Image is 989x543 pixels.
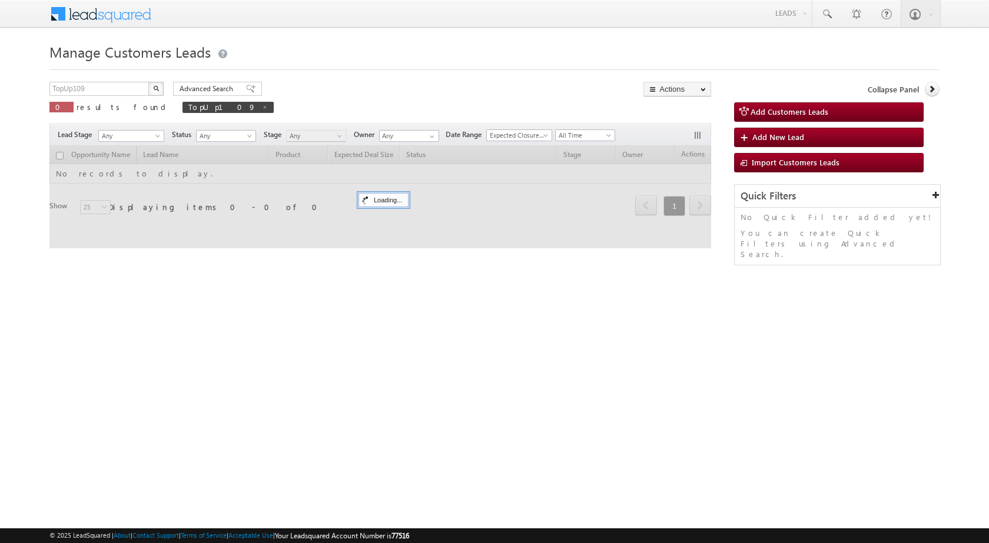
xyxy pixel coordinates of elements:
[99,131,160,141] span: Any
[197,131,253,141] span: Any
[49,42,211,61] span: Manage Customers Leads
[286,130,346,142] a: Any
[751,106,828,116] span: Add Customers Leads
[228,531,273,539] a: Acceptable Use
[98,130,164,142] a: Any
[741,212,934,222] p: No Quick Filter added yet!
[359,193,409,207] div: Loading...
[487,130,548,141] span: Expected Closure Date
[379,130,439,142] input: Type to Search
[555,129,615,141] a: All Time
[55,102,68,112] span: 0
[49,530,409,541] span: © 2025 LeadSquared | | | | |
[354,129,379,140] span: Owner
[486,129,552,141] a: Expected Closure Date
[752,132,804,142] span: Add New Lead
[132,531,179,539] a: Contact Support
[556,130,612,141] span: All Time
[58,129,97,140] span: Lead Stage
[77,102,170,112] span: results found
[446,129,486,140] span: Date Range
[180,84,237,94] span: Advanced Search
[752,157,839,167] span: Import Customers Leads
[741,228,934,259] p: You can create Quick Filters using Advanced Search.
[114,531,131,539] a: About
[423,131,438,142] a: Show All Items
[735,185,940,208] div: Quick Filters
[391,531,409,540] span: 77516
[172,129,196,140] span: Status
[181,531,227,539] a: Terms of Service
[643,82,711,96] button: Actions
[287,131,343,141] span: Any
[153,85,159,91] img: Search
[275,531,409,540] span: Your Leadsquared Account Number is
[188,102,256,112] span: TopUp109
[868,84,919,95] span: Collapse Panel
[196,130,256,142] a: Any
[264,129,286,140] span: Stage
